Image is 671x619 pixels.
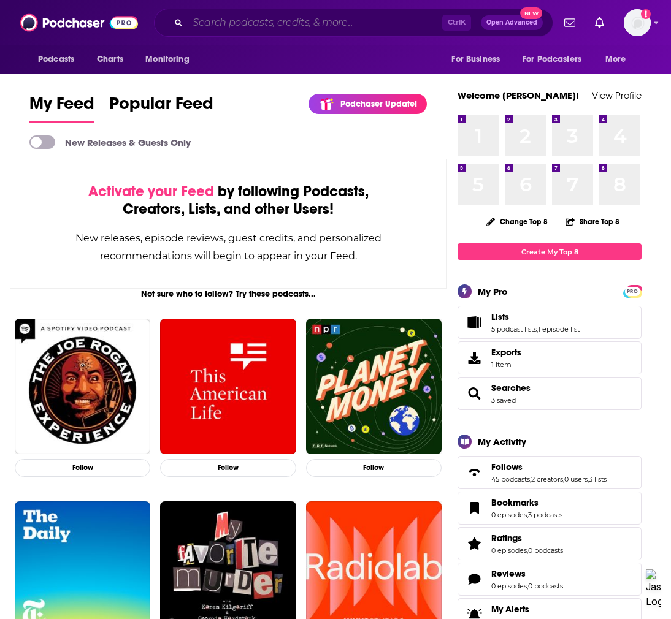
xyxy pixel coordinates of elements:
div: New releases, episode reviews, guest credits, and personalized recommendations will begin to appe... [72,229,385,265]
button: Follow [306,459,442,477]
img: This American Life [160,319,296,454]
a: Popular Feed [109,93,213,123]
span: Reviews [491,568,526,579]
span: Activate your Feed [88,182,214,200]
span: Popular Feed [109,93,213,121]
a: Ratings [462,535,486,552]
a: Bookmarks [491,497,562,508]
div: Not sure who to follow? Try these podcasts... [10,289,447,299]
span: PRO [625,287,640,296]
button: open menu [137,48,205,71]
span: , [530,475,531,484]
span: Follows [458,456,642,489]
button: open menu [29,48,90,71]
a: 0 podcasts [528,546,563,555]
a: View Profile [592,89,642,101]
span: , [527,582,528,590]
div: Search podcasts, credits, & more... [154,9,553,37]
span: Monitoring [145,51,189,68]
span: , [563,475,564,484]
a: 0 episodes [491,546,527,555]
a: Follows [491,461,607,473]
a: 0 episodes [491,511,527,519]
a: Lists [462,314,486,331]
span: , [537,325,538,333]
button: open menu [597,48,642,71]
a: 1 episode list [538,325,580,333]
a: Charts [89,48,131,71]
span: My Alerts [491,604,529,615]
img: Planet Money [306,319,442,454]
div: by following Podcasts, Creators, Lists, and other Users! [72,183,385,218]
span: For Business [451,51,500,68]
a: Reviews [491,568,563,579]
a: 3 podcasts [528,511,562,519]
a: New Releases & Guests Only [29,135,191,149]
a: 45 podcasts [491,475,530,484]
button: Share Top 8 [565,210,620,234]
span: Ratings [458,527,642,560]
button: Show profile menu [624,9,651,36]
span: More [605,51,626,68]
a: 0 users [564,475,588,484]
button: Change Top 8 [479,214,555,229]
span: Exports [491,347,521,358]
span: For Podcasters [523,51,581,68]
svg: Add a profile image [641,9,651,19]
span: Searches [458,377,642,410]
a: 3 saved [491,396,516,404]
a: Create My Top 8 [458,243,642,260]
span: Open Advanced [486,20,537,26]
span: Reviews [458,563,642,596]
div: My Activity [478,436,526,447]
span: , [588,475,589,484]
span: Lists [491,311,509,322]
a: 0 episodes [491,582,527,590]
button: open menu [515,48,599,71]
span: Logged in as mmullin [624,9,651,36]
a: Bookmarks [462,499,486,517]
input: Search podcasts, credits, & more... [188,13,442,32]
span: Follows [491,461,523,473]
button: open menu [443,48,515,71]
p: Podchaser Update! [340,99,417,109]
a: Show notifications dropdown [590,12,609,33]
a: Lists [491,311,580,322]
a: Searches [491,382,531,393]
img: User Profile [624,9,651,36]
span: Exports [462,349,486,366]
a: 0 podcasts [528,582,563,590]
img: Podchaser - Follow, Share and Rate Podcasts [20,11,138,34]
span: 1 item [491,360,521,369]
a: Show notifications dropdown [559,12,580,33]
a: 3 lists [589,475,607,484]
span: My Feed [29,93,94,121]
span: Ratings [491,533,522,544]
span: Bookmarks [458,492,642,525]
button: Open AdvancedNew [481,15,543,30]
a: Follows [462,464,486,481]
span: Ctrl K [442,15,471,31]
span: New [520,7,542,19]
a: Welcome [PERSON_NAME]! [458,89,579,101]
span: Lists [458,306,642,339]
a: Searches [462,385,486,402]
a: Exports [458,341,642,374]
a: 2 creators [531,475,563,484]
a: Reviews [462,571,486,588]
a: My Feed [29,93,94,123]
span: Bookmarks [491,497,539,508]
button: Follow [15,459,150,477]
span: Charts [97,51,123,68]
span: , [527,546,528,555]
a: PRO [625,286,640,295]
img: The Joe Rogan Experience [15,319,150,454]
span: Podcasts [38,51,74,68]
